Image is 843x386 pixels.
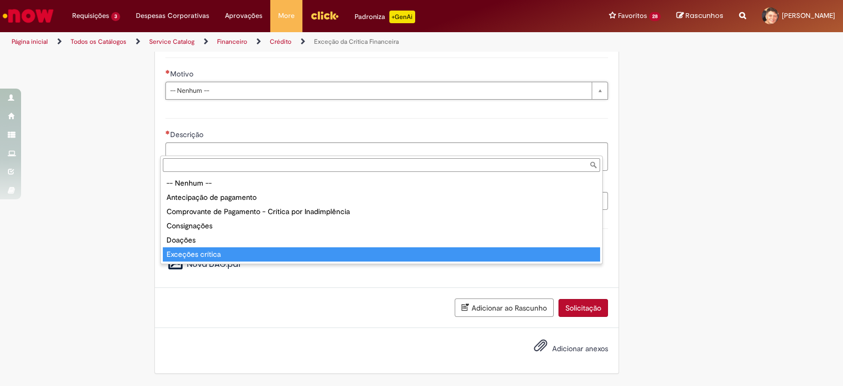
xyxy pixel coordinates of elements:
div: Consignações [163,219,600,233]
div: Antecipação de pagamento [163,190,600,205]
ul: Motivo [161,174,602,264]
div: Exceções crítica [163,247,600,262]
div: Doações [163,233,600,247]
div: -- Nenhum -- [163,176,600,190]
div: Comprovante de Pagamento - Crítica por Inadimplência [163,205,600,219]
